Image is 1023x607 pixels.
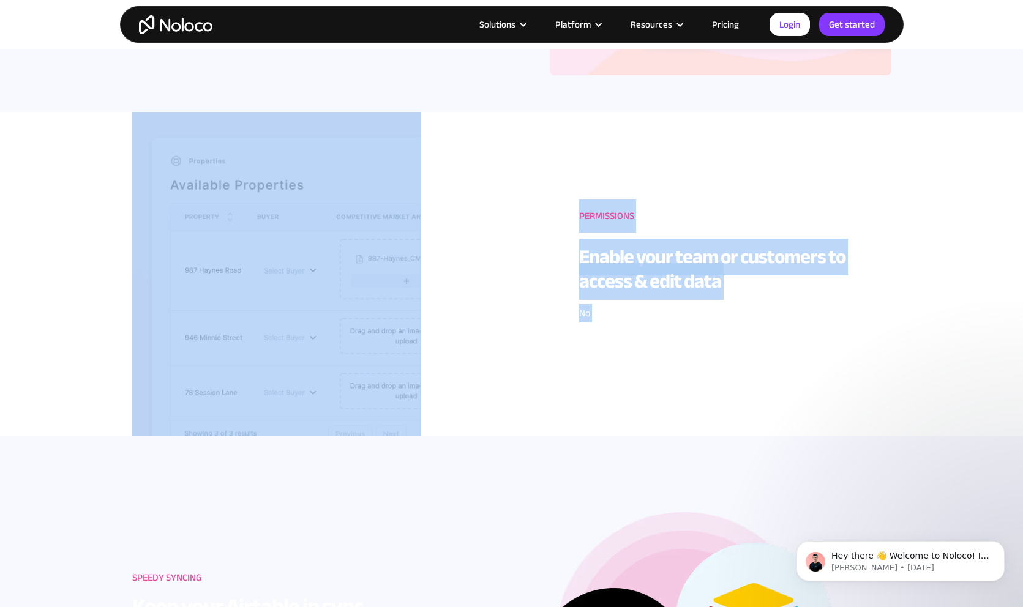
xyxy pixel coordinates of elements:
[579,306,891,365] p: No need to give direct access to your Airtable base. Create user roles, set visibility rules and ...
[540,17,615,32] div: Platform
[631,17,672,32] div: Resources
[579,199,891,233] h2: Permissions
[819,13,885,36] a: Get started
[464,17,540,32] div: Solutions
[479,17,515,32] div: Solutions
[139,15,212,34] a: home
[555,17,591,32] div: Platform
[778,515,1023,601] iframe: Intercom notifications message
[132,112,421,452] img: airtable app builder - Noloco - No code app builder
[615,17,697,32] div: Resources
[697,17,754,32] a: Pricing
[132,561,444,594] h2: Speedy syncing
[579,239,845,300] strong: Enable your team or customers to access & edit data
[770,13,810,36] a: Login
